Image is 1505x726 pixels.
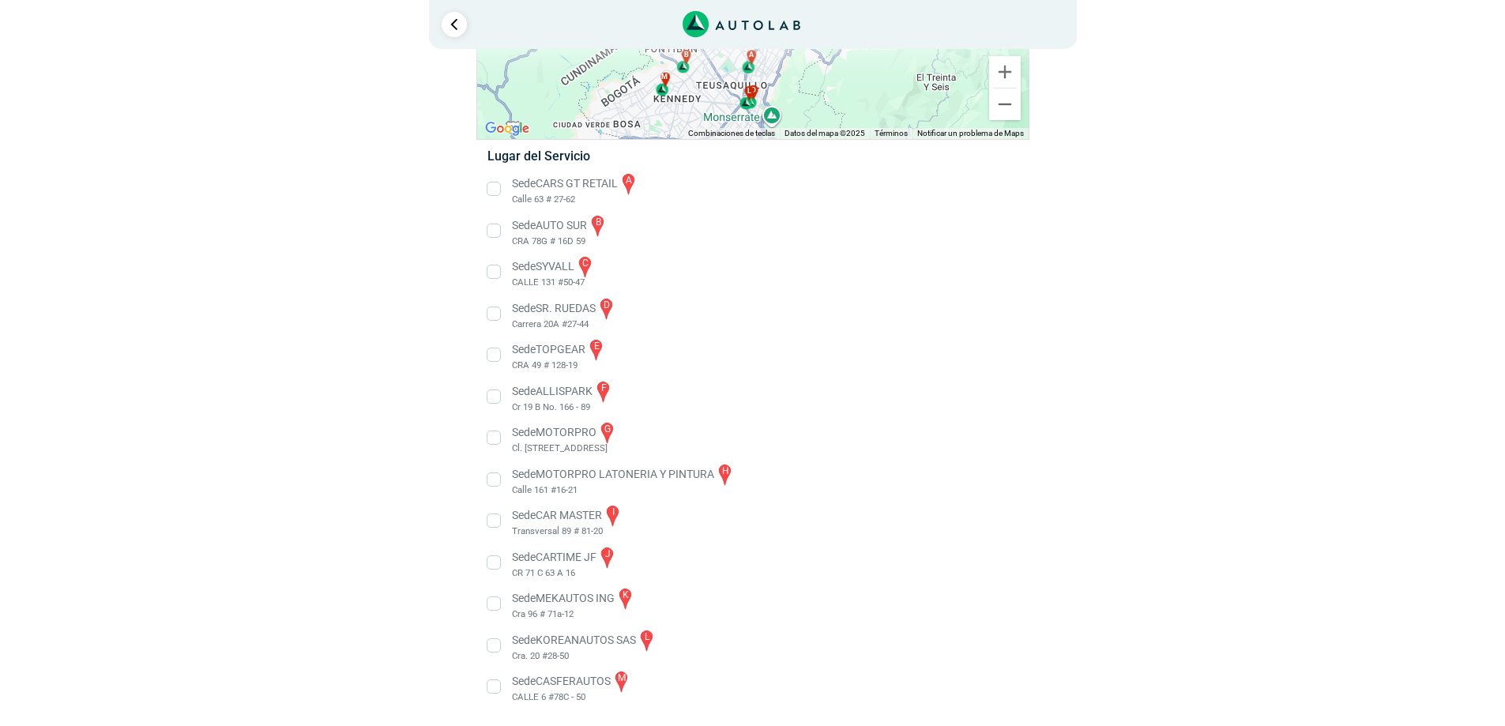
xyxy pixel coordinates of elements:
[688,128,775,139] button: Combinaciones de teclas
[751,85,755,96] span: d
[683,50,688,60] span: b
[747,86,751,97] span: l
[989,88,1021,120] button: Reducir
[481,118,533,139] img: Google
[683,16,800,31] a: Link al sitio de autolab
[661,72,668,83] span: m
[749,50,754,61] span: a
[784,129,865,137] span: Datos del mapa ©2025
[481,118,533,139] a: Abre esta zona en Google Maps (se abre en una nueva ventana)
[989,56,1021,88] button: Ampliar
[875,129,908,137] a: Términos (se abre en una nueva pestaña)
[442,12,467,37] a: Ir al paso anterior
[917,129,1024,137] a: Notificar un problema de Maps
[487,149,1018,164] h5: Lugar del Servicio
